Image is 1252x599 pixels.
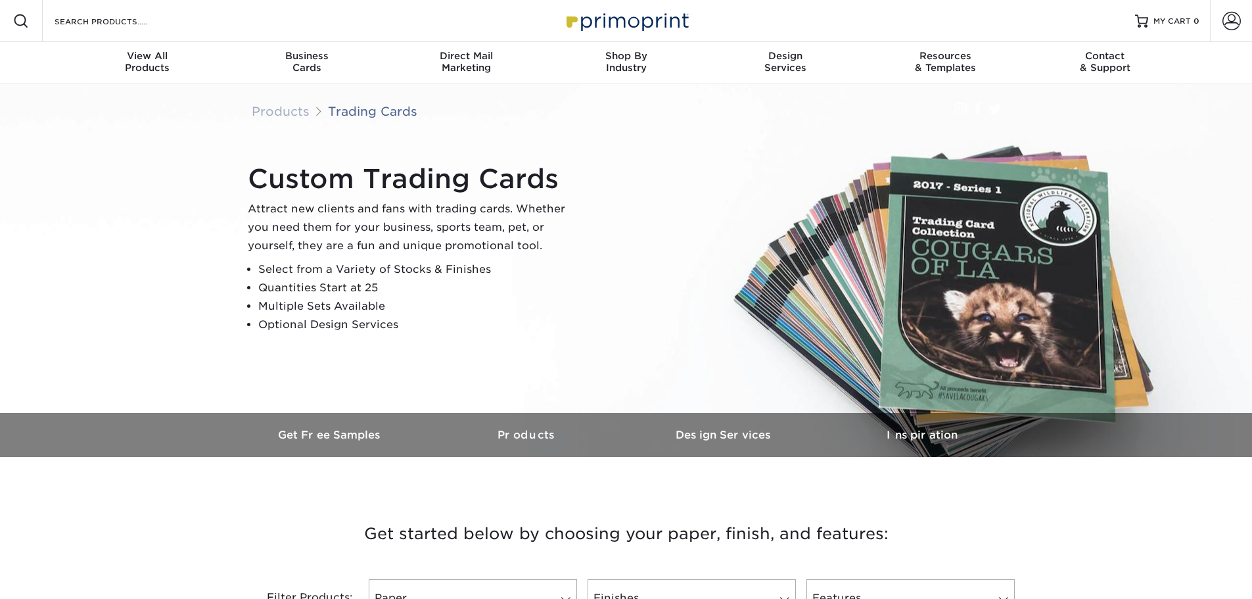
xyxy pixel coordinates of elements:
[227,50,386,74] div: Cards
[242,504,1011,563] h3: Get started below by choosing your paper, finish, and features:
[227,50,386,62] span: Business
[258,297,576,316] li: Multiple Sets Available
[1025,50,1185,74] div: & Support
[706,50,866,62] span: Design
[823,413,1021,457] a: Inspiration
[68,42,227,84] a: View AllProducts
[866,50,1025,74] div: & Templates
[53,13,181,29] input: SEARCH PRODUCTS.....
[258,316,576,334] li: Optional Design Services
[232,413,429,457] a: Get Free Samples
[386,42,546,84] a: Direct MailMarketing
[227,42,386,84] a: BusinessCards
[429,429,626,441] h3: Products
[328,104,417,118] a: Trading Cards
[258,279,576,297] li: Quantities Start at 25
[248,163,576,195] h1: Custom Trading Cards
[823,429,1021,441] h3: Inspiration
[252,104,310,118] a: Products
[546,42,706,84] a: Shop ByIndustry
[626,429,823,441] h3: Design Services
[546,50,706,74] div: Industry
[1025,50,1185,62] span: Contact
[386,50,546,62] span: Direct Mail
[1194,16,1199,26] span: 0
[706,50,866,74] div: Services
[1153,16,1191,27] span: MY CART
[232,429,429,441] h3: Get Free Samples
[866,42,1025,84] a: Resources& Templates
[546,50,706,62] span: Shop By
[429,413,626,457] a: Products
[626,413,823,457] a: Design Services
[561,7,692,35] img: Primoprint
[866,50,1025,62] span: Resources
[1025,42,1185,84] a: Contact& Support
[258,260,576,279] li: Select from a Variety of Stocks & Finishes
[68,50,227,62] span: View All
[386,50,546,74] div: Marketing
[68,50,227,74] div: Products
[248,200,576,255] p: Attract new clients and fans with trading cards. Whether you need them for your business, sports ...
[706,42,866,84] a: DesignServices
